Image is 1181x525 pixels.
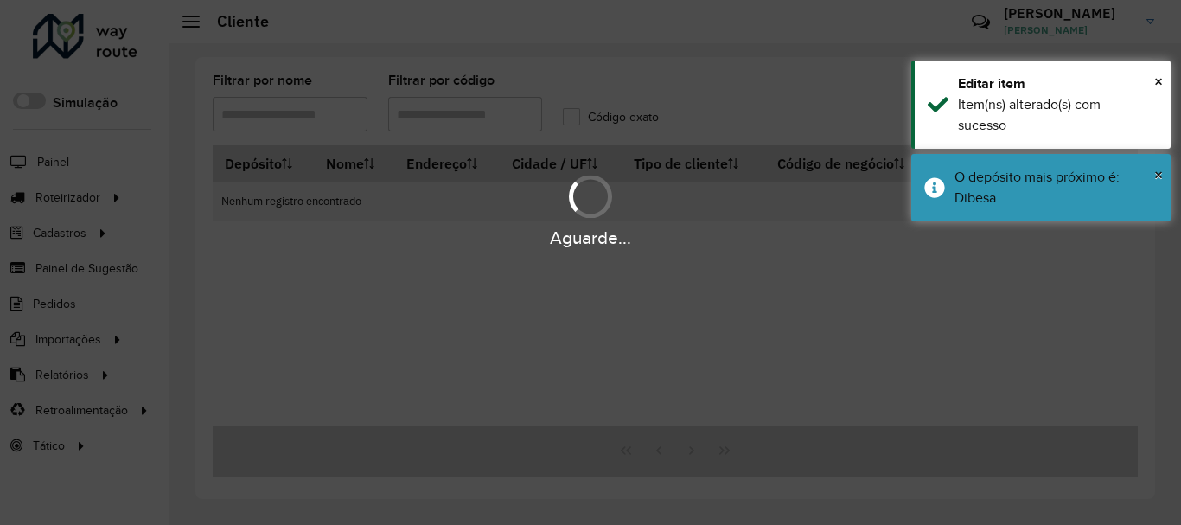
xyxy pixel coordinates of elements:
[958,94,1158,136] div: Item(ns) alterado(s) com sucesso
[1154,165,1163,184] span: ×
[1154,162,1163,188] button: Close
[958,74,1158,94] div: Editar item
[954,167,1158,208] div: O depósito mais próximo é: Dibesa
[1154,72,1163,91] span: ×
[1154,68,1163,94] button: Close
